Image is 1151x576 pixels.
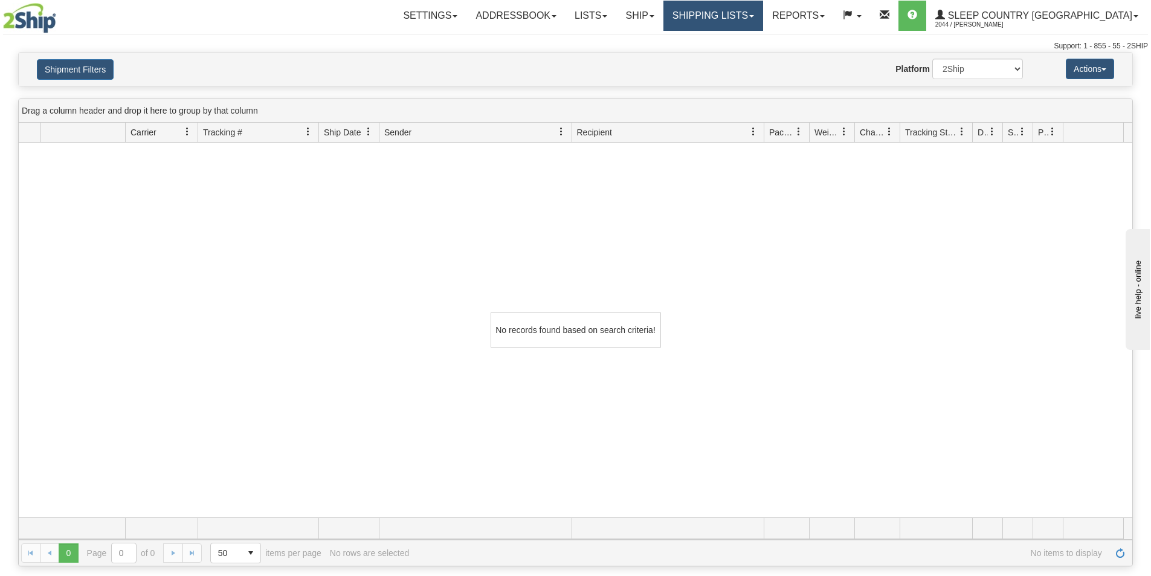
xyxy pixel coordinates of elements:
[1066,59,1114,79] button: Actions
[491,312,661,348] div: No records found based on search criteria!
[834,121,854,142] a: Weight filter column settings
[418,548,1102,558] span: No items to display
[905,126,958,138] span: Tracking Status
[3,41,1148,51] div: Support: 1 - 855 - 55 - 2SHIP
[769,126,795,138] span: Packages
[1012,121,1033,142] a: Shipment Issues filter column settings
[1008,126,1018,138] span: Shipment Issues
[788,121,809,142] a: Packages filter column settings
[1042,121,1063,142] a: Pickup Status filter column settings
[87,543,155,563] span: Page of 0
[203,126,242,138] span: Tracking #
[210,543,321,563] span: items per page
[394,1,466,31] a: Settings
[814,126,840,138] span: Weight
[59,543,78,563] span: Page 0
[616,1,663,31] a: Ship
[131,126,156,138] span: Carrier
[935,19,1026,31] span: 2044 / [PERSON_NAME]
[895,63,930,75] label: Platform
[241,543,260,563] span: select
[577,126,612,138] span: Recipient
[358,121,379,142] a: Ship Date filter column settings
[763,1,834,31] a: Reports
[743,121,764,142] a: Recipient filter column settings
[37,59,114,80] button: Shipment Filters
[926,1,1147,31] a: Sleep Country [GEOGRAPHIC_DATA] 2044 / [PERSON_NAME]
[330,548,410,558] div: No rows are selected
[324,126,361,138] span: Ship Date
[210,543,261,563] span: Page sizes drop down
[945,10,1132,21] span: Sleep Country [GEOGRAPHIC_DATA]
[1111,543,1130,563] a: Refresh
[879,121,900,142] a: Charge filter column settings
[9,10,112,19] div: live help - online
[978,126,988,138] span: Delivery Status
[218,547,234,559] span: 50
[860,126,885,138] span: Charge
[952,121,972,142] a: Tracking Status filter column settings
[982,121,1002,142] a: Delivery Status filter column settings
[551,121,572,142] a: Sender filter column settings
[384,126,411,138] span: Sender
[3,3,56,33] img: logo2044.jpg
[19,99,1132,123] div: grid grouping header
[298,121,318,142] a: Tracking # filter column settings
[177,121,198,142] a: Carrier filter column settings
[1123,226,1150,349] iframe: chat widget
[566,1,616,31] a: Lists
[1038,126,1048,138] span: Pickup Status
[466,1,566,31] a: Addressbook
[663,1,763,31] a: Shipping lists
